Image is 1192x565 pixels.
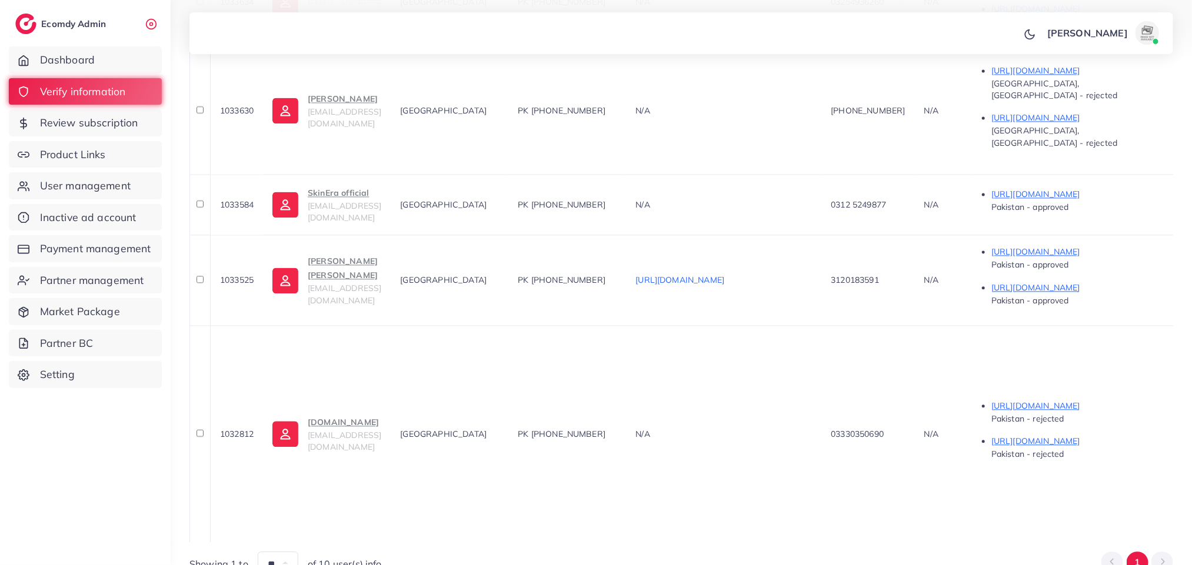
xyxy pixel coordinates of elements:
[924,429,938,439] span: N/A
[991,78,1117,101] span: [GEOGRAPHIC_DATA], [GEOGRAPHIC_DATA] - rejected
[400,275,487,285] span: [GEOGRAPHIC_DATA]
[9,361,162,388] a: Setting
[635,275,724,285] a: [URL][DOMAIN_NAME]
[40,147,106,162] span: Product Links
[9,330,162,357] a: Partner BC
[991,280,1168,295] p: [URL][DOMAIN_NAME]
[272,98,298,123] img: ic-user-info.36bf1079.svg
[40,273,144,288] span: Partner management
[9,78,162,105] a: Verify information
[272,421,298,447] img: ic-user-info.36bf1079.svg
[40,178,131,193] span: User management
[400,105,487,116] span: [GEOGRAPHIC_DATA]
[220,199,254,210] span: 1033584
[518,275,605,285] span: PK [PHONE_NUMBER]
[308,200,381,223] span: [EMAIL_ADDRESS][DOMAIN_NAME]
[635,429,650,439] span: N/A
[924,105,938,116] span: N/A
[831,275,879,285] span: 3120183591
[1047,26,1128,40] p: [PERSON_NAME]
[518,429,605,439] span: PK [PHONE_NUMBER]
[40,84,126,99] span: Verify information
[40,210,136,225] span: Inactive ad account
[991,202,1069,212] span: Pakistan - approved
[15,14,109,34] a: logoEcomdy Admin
[308,92,381,106] p: [PERSON_NAME]
[272,415,381,453] a: [DOMAIN_NAME][EMAIL_ADDRESS][DOMAIN_NAME]
[400,199,487,210] span: [GEOGRAPHIC_DATA]
[991,111,1168,125] p: [URL][DOMAIN_NAME]
[831,105,905,116] span: [PHONE_NUMBER]
[518,199,605,210] span: PK [PHONE_NUMBER]
[9,46,162,73] a: Dashboard
[9,172,162,199] a: User management
[924,199,938,210] span: N/A
[272,268,298,293] img: ic-user-info.36bf1079.svg
[40,367,75,382] span: Setting
[9,204,162,231] a: Inactive ad account
[308,415,381,429] p: [DOMAIN_NAME]
[991,125,1117,148] span: [GEOGRAPHIC_DATA], [GEOGRAPHIC_DATA] - rejected
[635,199,650,210] span: N/A
[40,336,94,351] span: Partner BC
[308,254,381,282] p: [PERSON_NAME] [PERSON_NAME]
[272,92,381,130] a: [PERSON_NAME][EMAIL_ADDRESS][DOMAIN_NAME]
[991,259,1069,270] span: Pakistan - approved
[272,192,298,218] img: ic-user-info.36bf1079.svg
[9,235,162,262] a: Payment management
[272,254,381,306] a: [PERSON_NAME] [PERSON_NAME][EMAIL_ADDRESS][DOMAIN_NAME]
[220,105,254,116] span: 1033630
[831,199,886,210] span: 0312 5249877
[831,429,884,439] span: 03330350690
[1136,21,1159,45] img: avatar
[272,186,381,224] a: SkinEra official[EMAIL_ADDRESS][DOMAIN_NAME]
[15,14,36,34] img: logo
[924,275,938,285] span: N/A
[220,429,254,439] span: 1032812
[400,429,487,439] span: [GEOGRAPHIC_DATA]
[308,106,381,129] span: [EMAIL_ADDRESS][DOMAIN_NAME]
[991,295,1069,306] span: Pakistan - approved
[220,275,254,285] span: 1033525
[9,298,162,325] a: Market Package
[991,399,1168,413] p: [URL][DOMAIN_NAME]
[991,187,1168,201] p: [URL][DOMAIN_NAME]
[991,63,1168,78] p: [URL][DOMAIN_NAME]
[1041,21,1164,45] a: [PERSON_NAME]avatar
[9,109,162,136] a: Review subscription
[40,52,95,68] span: Dashboard
[41,18,109,29] h2: Ecomdy Admin
[991,449,1064,459] span: Pakistan - rejected
[518,105,605,116] span: PK [PHONE_NUMBER]
[991,245,1168,259] p: [URL][DOMAIN_NAME]
[9,141,162,168] a: Product Links
[308,186,381,200] p: SkinEra official
[40,241,151,256] span: Payment management
[40,304,120,319] span: Market Package
[40,115,138,131] span: Review subscription
[991,413,1064,424] span: Pakistan - rejected
[308,430,381,452] span: [EMAIL_ADDRESS][DOMAIN_NAME]
[9,267,162,294] a: Partner management
[991,434,1168,448] p: [URL][DOMAIN_NAME]
[635,105,650,116] span: N/A
[308,283,381,305] span: [EMAIL_ADDRESS][DOMAIN_NAME]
